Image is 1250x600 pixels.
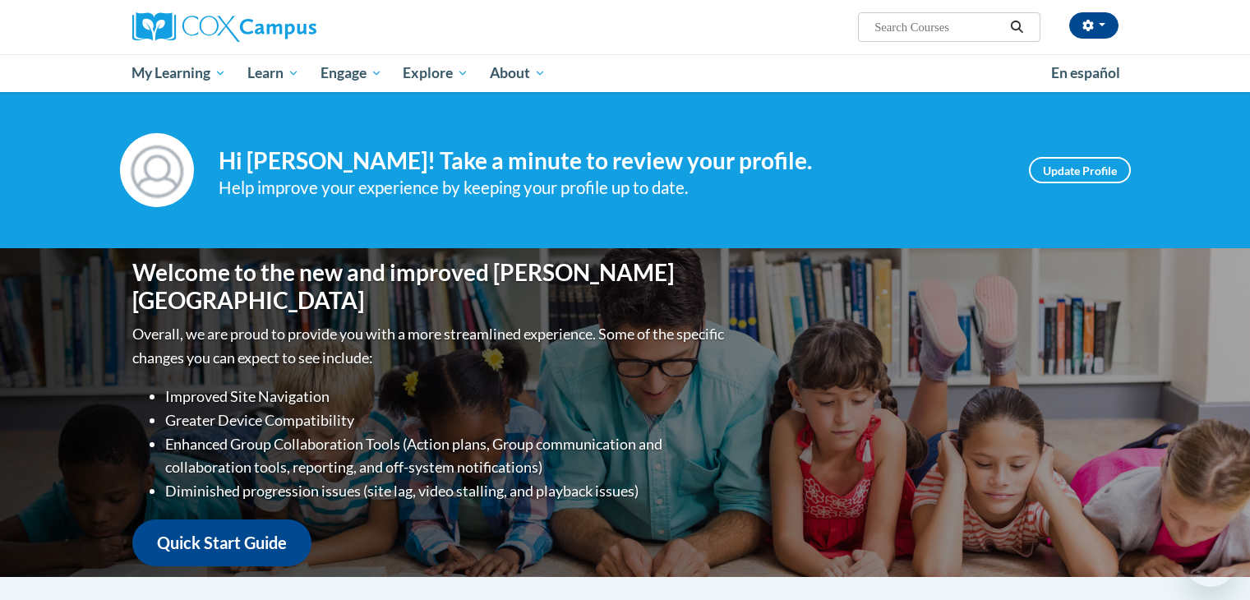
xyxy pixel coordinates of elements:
[490,63,546,83] span: About
[1051,64,1120,81] span: En español
[165,385,728,408] li: Improved Site Navigation
[1029,157,1131,183] a: Update Profile
[247,63,299,83] span: Learn
[132,259,728,314] h1: Welcome to the new and improved [PERSON_NAME][GEOGRAPHIC_DATA]
[1040,56,1131,90] a: En español
[321,63,382,83] span: Engage
[165,479,728,503] li: Diminished progression issues (site lag, video stalling, and playback issues)
[219,174,1004,201] div: Help improve your experience by keeping your profile up to date.
[132,12,445,42] a: Cox Campus
[165,432,728,480] li: Enhanced Group Collaboration Tools (Action plans, Group communication and collaboration tools, re...
[873,17,1004,37] input: Search Courses
[122,54,238,92] a: My Learning
[120,133,194,207] img: Profile Image
[108,54,1143,92] div: Main menu
[1004,17,1029,37] button: Search
[132,519,311,566] a: Quick Start Guide
[132,322,728,370] p: Overall, we are proud to provide you with a more streamlined experience. Some of the specific cha...
[479,54,556,92] a: About
[1069,12,1119,39] button: Account Settings
[310,54,393,92] a: Engage
[237,54,310,92] a: Learn
[165,408,728,432] li: Greater Device Compatibility
[132,12,316,42] img: Cox Campus
[403,63,468,83] span: Explore
[392,54,479,92] a: Explore
[1184,534,1237,587] iframe: Button to launch messaging window
[131,63,226,83] span: My Learning
[219,147,1004,175] h4: Hi [PERSON_NAME]! Take a minute to review your profile.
